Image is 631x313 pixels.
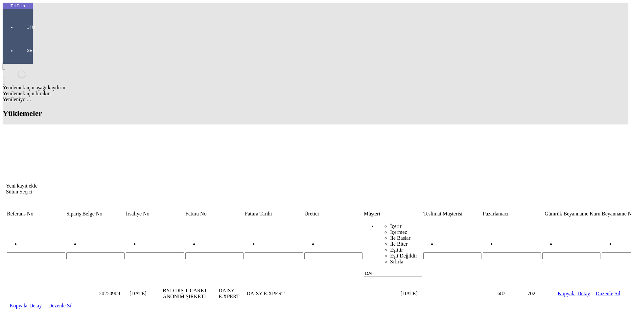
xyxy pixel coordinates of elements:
[126,218,184,277] td: Hücreyi Filtrele
[67,303,73,308] a: Sil
[542,211,601,217] td: Sütun Gümrük Beyanname Kuru
[6,189,32,194] span: Sütun Seçici
[423,211,482,217] td: Sütun Teslimat Müşterisi
[304,211,363,217] td: Sütun Üretici
[482,218,541,277] td: Hücreyi Filtrele
[246,287,288,300] td: DAISY E.XPERT
[6,189,625,195] div: Sütun Seçici
[577,291,590,296] a: Detay
[6,183,625,189] div: Yeni kayıt ekle
[477,287,505,300] td: 687
[483,252,541,259] input: Hücreyi Filtrele
[542,211,600,217] div: Gümrük Beyanname Kuru
[390,253,417,258] span: Eşit Değildir
[304,252,362,259] input: Hücreyi Filtrele
[162,287,218,300] td: BYD DIŞ TİCARET ANONİM ŞİRKETİ
[423,211,481,217] div: Teslimat Müşterisi
[245,211,303,217] div: Fatura Tarihi
[66,211,125,217] div: Sipariş Belge No
[558,291,575,296] a: Kopyala
[245,218,303,277] td: Hücreyi Filtrele
[390,223,402,229] span: İçerir
[390,247,403,253] span: Eşittir
[363,218,422,277] td: Hücreyi Filtrele
[6,183,37,189] span: Yeni kayıt ekle
[542,252,600,259] input: Hücreyi Filtrele
[185,211,244,217] td: Sütun Fatura No
[66,218,125,277] td: Hücreyi Filtrele
[48,303,65,308] a: Düzenle
[126,211,184,217] div: İrsaliye No
[506,287,536,300] td: 702
[245,211,303,217] td: Sütun Fatura Tarihi
[363,211,422,217] td: Sütun Müşteri
[129,287,162,300] td: [DATE]
[185,218,244,277] td: Hücreyi Filtrele
[185,211,244,217] div: Fatura No
[542,218,601,277] td: Hücreyi Filtrele
[7,211,65,217] td: Sütun Referans No
[615,291,620,296] a: Sil
[390,241,408,247] span: İle Biter
[3,85,628,91] div: Yenilemek için aşağı kaydırın...
[99,287,129,300] td: 20250909
[245,252,303,259] input: Hücreyi Filtrele
[390,229,407,235] span: İçermez
[423,252,481,259] input: Hücreyi Filtrele
[3,91,628,97] div: Yenilemek için bırakın
[66,252,125,259] input: Hücreyi Filtrele
[126,252,184,259] input: Hücreyi Filtrele
[7,211,65,217] div: Referans No
[304,211,362,217] div: Üretici
[21,25,41,30] span: GTM
[3,109,628,118] h2: Yüklemeler
[126,211,184,217] td: Sütun İrsaliye No
[29,195,44,202] td: Sütun undefined
[390,259,403,264] span: Sıfırla
[364,270,422,277] input: Hücreyi Filtrele
[596,291,613,296] a: Düzenle
[3,97,628,102] div: Yenileniyor...
[7,218,65,277] td: Hücreyi Filtrele
[400,287,441,300] td: [DATE]
[423,218,482,277] td: Hücreyi Filtrele
[66,211,125,217] td: Sütun Sipariş Belge No
[482,211,541,217] td: Sütun Pazarlamacı
[304,218,363,277] td: Hücreyi Filtrele
[21,48,41,53] span: SET
[29,303,42,308] a: Detay
[3,3,33,9] div: TekData
[483,211,541,217] div: Pazarlamacı
[218,287,245,300] td: DAISY E.XPERT
[364,211,422,217] div: Müşteri
[390,235,410,241] span: İle Başlar
[10,303,27,308] a: Kopyala
[185,252,244,259] input: Hücreyi Filtrele
[9,195,28,202] td: Sütun undefined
